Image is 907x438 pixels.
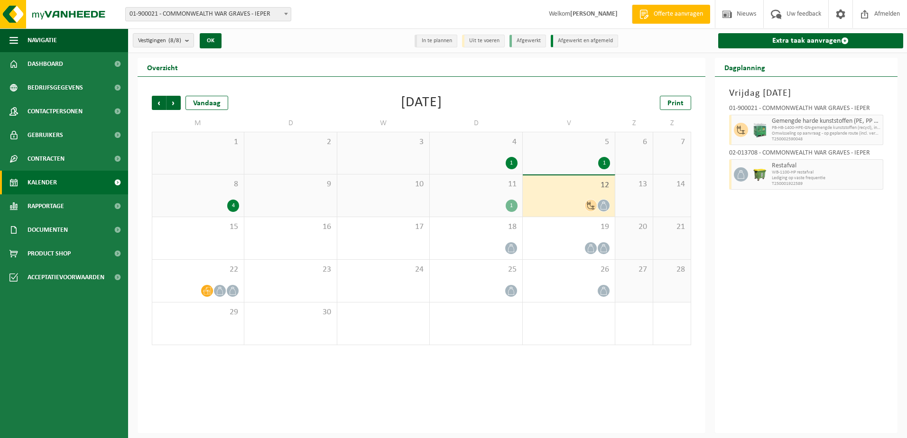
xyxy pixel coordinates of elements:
[249,265,332,275] span: 23
[729,86,884,100] h3: Vrijdag [DATE]
[753,122,767,138] img: PB-HB-1400-HPE-GN-11
[133,33,194,47] button: Vestigingen(8/8)
[620,179,648,190] span: 13
[138,34,181,48] span: Vestigingen
[772,131,881,137] span: Omwisseling op aanvraag - op geplande route (incl. verwerking)
[5,417,158,438] iframe: chat widget
[528,180,610,191] span: 12
[185,96,228,110] div: Vandaag
[227,200,239,212] div: 4
[651,9,705,19] span: Offerte aanvragen
[152,115,244,132] td: M
[28,76,83,100] span: Bedrijfsgegevens
[157,137,239,147] span: 1
[157,265,239,275] span: 22
[249,222,332,232] span: 16
[168,37,181,44] count: (8/8)
[729,105,884,115] div: 01-900021 - COMMONWEALTH WAR GRAVES - IEPER
[660,96,691,110] a: Print
[658,179,686,190] span: 14
[28,100,83,123] span: Contactpersonen
[570,10,618,18] strong: [PERSON_NAME]
[753,167,767,182] img: WB-1100-HPE-GN-50
[632,5,710,24] a: Offerte aanvragen
[342,179,425,190] span: 10
[28,218,68,242] span: Documenten
[528,222,610,232] span: 19
[126,8,291,21] span: 01-900021 - COMMONWEALTH WAR GRAVES - IEPER
[772,125,881,131] span: PB-HB-1400-HPE-GN-gemengde kunststoffen (recycl), incl PVC
[772,162,881,170] span: Restafval
[138,58,187,76] h2: Overzicht
[772,170,881,175] span: WB-1100-HP restafval
[509,35,546,47] li: Afgewerkt
[157,307,239,318] span: 29
[167,96,181,110] span: Volgende
[125,7,291,21] span: 01-900021 - COMMONWEALTH WAR GRAVES - IEPER
[342,137,425,147] span: 3
[435,137,517,147] span: 4
[715,58,775,76] h2: Dagplanning
[658,222,686,232] span: 21
[435,179,517,190] span: 11
[430,115,522,132] td: D
[337,115,430,132] td: W
[28,123,63,147] span: Gebruikers
[249,137,332,147] span: 2
[528,137,610,147] span: 5
[28,194,64,218] span: Rapportage
[772,137,881,142] span: T250002590048
[718,33,904,48] a: Extra taak aanvragen
[342,222,425,232] span: 17
[462,35,505,47] li: Uit te voeren
[415,35,457,47] li: In te plannen
[528,265,610,275] span: 26
[401,96,442,110] div: [DATE]
[28,28,57,52] span: Navigatie
[157,179,239,190] span: 8
[729,150,884,159] div: 02-013708 - COMMONWEALTH WAR GRAVES - IEPER
[28,171,57,194] span: Kalender
[200,33,222,48] button: OK
[620,222,648,232] span: 20
[28,265,104,289] span: Acceptatievoorwaarden
[244,115,337,132] td: D
[772,175,881,181] span: Lediging op vaste frequentie
[598,157,610,169] div: 1
[506,200,518,212] div: 1
[28,52,63,76] span: Dashboard
[667,100,684,107] span: Print
[28,147,65,171] span: Contracten
[653,115,691,132] td: Z
[658,265,686,275] span: 28
[152,96,166,110] span: Vorige
[551,35,618,47] li: Afgewerkt en afgemeld
[157,222,239,232] span: 15
[658,137,686,147] span: 7
[249,307,332,318] span: 30
[523,115,615,132] td: V
[615,115,653,132] td: Z
[620,137,648,147] span: 6
[249,179,332,190] span: 9
[772,181,881,187] span: T250001922589
[342,265,425,275] span: 24
[772,118,881,125] span: Gemengde harde kunststoffen (PE, PP en PVC), recycleerbaar (industrieel)
[435,222,517,232] span: 18
[506,157,518,169] div: 1
[28,242,71,265] span: Product Shop
[435,265,517,275] span: 25
[620,265,648,275] span: 27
